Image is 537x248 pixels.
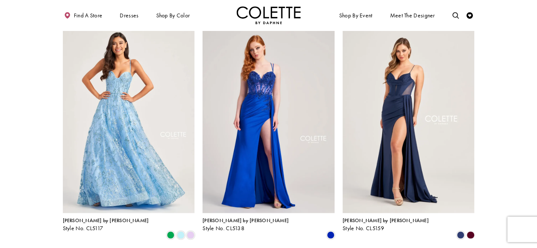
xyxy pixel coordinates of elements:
[63,217,149,231] div: Colette by Daphne Style No. CL5117
[343,224,385,231] span: Style No. CL5159
[202,224,245,231] span: Style No. CL5138
[388,6,437,24] a: Meet the designer
[343,217,429,223] span: [PERSON_NAME] by [PERSON_NAME]
[451,6,461,24] a: Toggle search
[202,217,289,223] span: [PERSON_NAME] by [PERSON_NAME]
[156,12,190,19] span: Shop by color
[465,6,475,24] a: Check Wishlist
[63,6,104,24] a: Find a store
[467,231,474,239] i: Burgundy
[390,12,435,19] span: Meet the designer
[63,21,195,213] a: Visit Colette by Daphne Style No. CL5117 Page
[337,6,374,24] span: Shop By Event
[236,6,301,24] a: Visit Home Page
[202,217,289,231] div: Colette by Daphne Style No. CL5138
[118,6,140,24] span: Dresses
[236,6,301,24] img: Colette by Daphne
[327,231,335,239] i: Royal Blue
[343,21,475,213] a: Visit Colette by Daphne Style No. CL5159 Page
[177,231,185,239] i: Light Blue
[339,12,373,19] span: Shop By Event
[202,21,335,213] a: Visit Colette by Daphne Style No. CL5138 Page
[120,12,138,19] span: Dresses
[63,224,104,231] span: Style No. CL5117
[167,231,174,239] i: Emerald
[155,6,191,24] span: Shop by color
[187,231,194,239] i: Lilac
[457,231,464,239] i: Navy Blue
[63,217,149,223] span: [PERSON_NAME] by [PERSON_NAME]
[74,12,103,19] span: Find a store
[343,217,429,231] div: Colette by Daphne Style No. CL5159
